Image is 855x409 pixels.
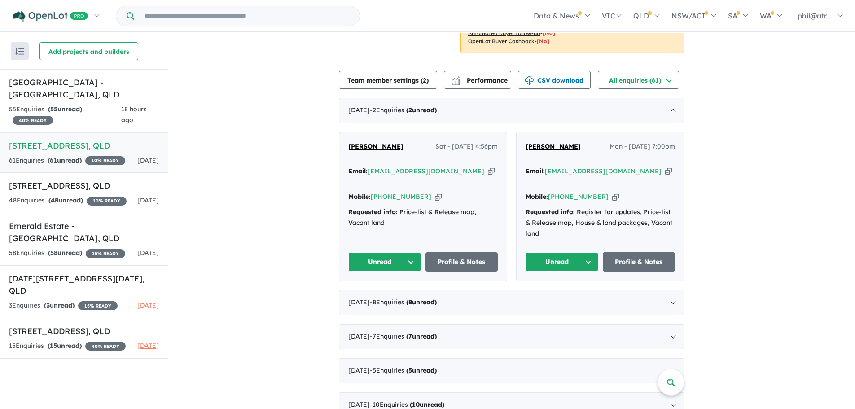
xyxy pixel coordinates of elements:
span: 7 [408,332,412,340]
span: [DATE] [137,249,159,257]
span: - 5 Enquir ies [370,366,437,374]
span: Mon - [DATE] 7:00pm [609,141,675,152]
div: 15 Enquir ies [9,341,126,352]
button: Unread [348,252,421,272]
span: [DATE] [137,342,159,350]
span: [PERSON_NAME] [348,142,403,150]
span: 15 % READY [86,249,125,258]
a: Profile & Notes [425,252,498,272]
span: 40 % READY [85,342,126,351]
span: 10 % READY [87,197,127,206]
img: download icon [525,76,534,85]
span: - 10 Enquir ies [370,400,444,409]
div: 61 Enquir ies [9,155,125,166]
h5: [STREET_ADDRESS] , QLD [9,140,159,152]
span: [DATE] [137,156,159,164]
button: Copy [665,167,672,176]
a: [EMAIL_ADDRESS][DOMAIN_NAME] [545,167,662,175]
strong: Email: [526,167,545,175]
span: 40 % READY [13,116,53,125]
img: bar-chart.svg [451,79,460,85]
span: 5 [408,366,412,374]
span: Sat - [DATE] 4:56pm [435,141,498,152]
button: Copy [612,192,619,202]
strong: ( unread) [44,301,75,309]
span: 10 [412,400,420,409]
strong: ( unread) [48,196,83,204]
div: [DATE] [339,290,684,315]
span: [DATE] [137,196,159,204]
span: phil@atr... [798,11,831,20]
span: [No] [543,30,555,36]
div: 55 Enquir ies [9,104,121,126]
span: - 2 Enquir ies [370,106,437,114]
span: - 7 Enquir ies [370,332,437,340]
h5: [STREET_ADDRESS] , QLD [9,180,159,192]
button: Add projects and builders [39,42,138,60]
span: 3 [46,301,50,309]
strong: ( unread) [48,156,82,164]
button: Unread [526,252,598,272]
span: [No] [537,38,549,44]
span: 48 [51,196,58,204]
strong: Email: [348,167,368,175]
button: Copy [488,167,495,176]
h5: [DATE][STREET_ADDRESS][DATE] , QLD [9,273,159,297]
h5: [STREET_ADDRESS] , QLD [9,325,159,337]
h5: Emerald Estate - [GEOGRAPHIC_DATA] , QLD [9,220,159,244]
strong: ( unread) [48,105,82,113]
span: - 8 Enquir ies [370,298,437,306]
span: 15 % READY [78,301,118,310]
img: Openlot PRO Logo White [13,11,88,22]
a: [PHONE_NUMBER] [371,193,431,201]
span: 10 % READY [85,156,125,165]
span: 2 [408,106,412,114]
h5: [GEOGRAPHIC_DATA] - [GEOGRAPHIC_DATA] , QLD [9,76,159,101]
span: [DATE] [137,301,159,309]
div: 48 Enquir ies [9,195,127,206]
div: [DATE] [339,324,684,349]
a: [PHONE_NUMBER] [548,193,609,201]
span: 18 hours ago [121,105,147,124]
img: sort.svg [15,48,24,55]
a: [EMAIL_ADDRESS][DOMAIN_NAME] [368,167,484,175]
div: Register for updates, Price-list & Release map, House & land packages, Vacant land [526,207,675,239]
button: All enquiries (61) [598,71,679,89]
strong: ( unread) [406,332,437,340]
div: 58 Enquir ies [9,248,125,259]
div: [DATE] [339,358,684,383]
strong: ( unread) [48,342,82,350]
input: Try estate name, suburb, builder or developer [136,6,358,26]
a: Profile & Notes [603,252,675,272]
span: 2 [423,76,426,84]
a: [PERSON_NAME] [348,141,403,152]
img: line-chart.svg [452,76,460,81]
u: OpenLot Buyer Cashback [468,38,535,44]
span: 61 [50,156,57,164]
strong: Requested info: [526,208,575,216]
div: Price-list & Release map, Vacant land [348,207,498,229]
div: [DATE] [339,98,684,123]
button: Performance [444,71,511,89]
strong: ( unread) [406,106,437,114]
button: Copy [435,192,442,202]
strong: ( unread) [410,400,444,409]
strong: Mobile: [348,193,371,201]
strong: Requested info: [348,208,398,216]
u: Automated buyer follow-up [468,30,540,36]
span: 15 [50,342,57,350]
button: Team member settings (2) [339,71,437,89]
a: [PERSON_NAME] [526,141,581,152]
span: Performance [452,76,508,84]
span: 55 [50,105,57,113]
span: 8 [408,298,412,306]
span: 58 [50,249,57,257]
div: 3 Enquir ies [9,300,118,311]
strong: Mobile: [526,193,548,201]
span: [PERSON_NAME] [526,142,581,150]
strong: ( unread) [406,298,437,306]
strong: ( unread) [406,366,437,374]
button: CSV download [518,71,591,89]
strong: ( unread) [48,249,82,257]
